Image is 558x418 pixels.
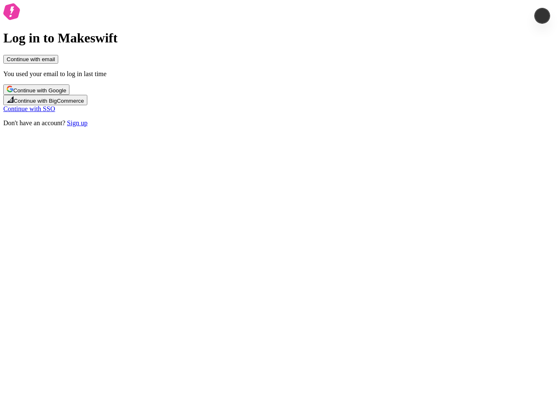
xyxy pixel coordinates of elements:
[67,119,87,126] a: Sign up
[3,30,555,46] h1: Log in to Makeswift
[3,84,69,95] button: Continue with Google
[3,119,555,127] p: Don't have an account?
[3,55,58,64] button: Continue with email
[3,95,87,105] button: Continue with BigCommerce
[3,105,55,112] a: Continue with SSO
[7,56,55,62] span: Continue with email
[14,98,84,104] span: Continue with BigCommerce
[3,70,555,78] p: You used your email to log in last time
[13,87,66,94] span: Continue with Google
